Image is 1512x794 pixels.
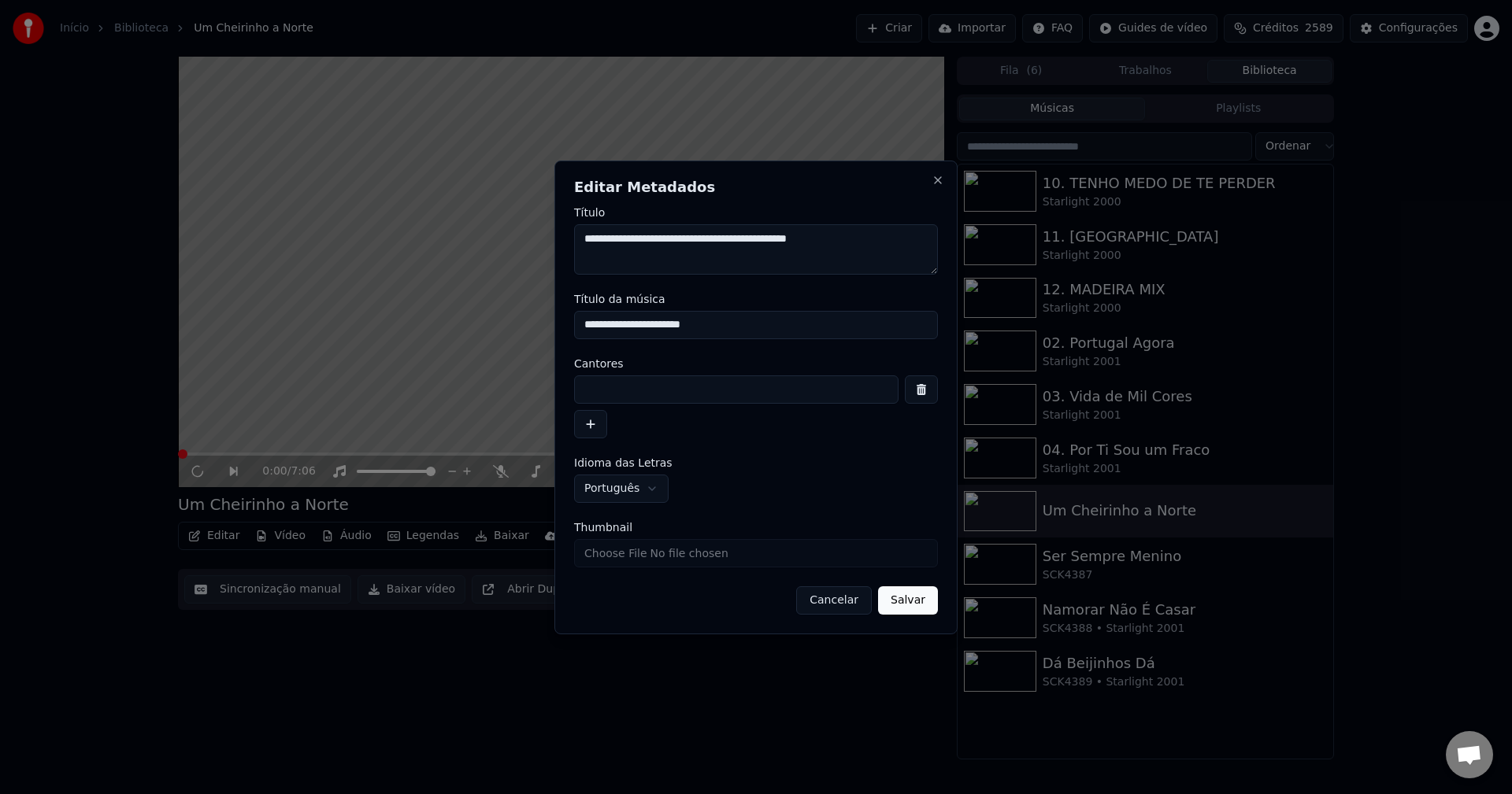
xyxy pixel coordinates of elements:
[574,457,673,468] span: Idioma das Letras
[878,586,938,615] button: Salvar
[574,180,938,194] h2: Editar Metadados
[574,358,938,369] label: Cantores
[796,586,872,615] button: Cancelar
[574,207,938,218] label: Título
[574,522,632,533] span: Thumbnail
[574,294,938,305] label: Título da música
